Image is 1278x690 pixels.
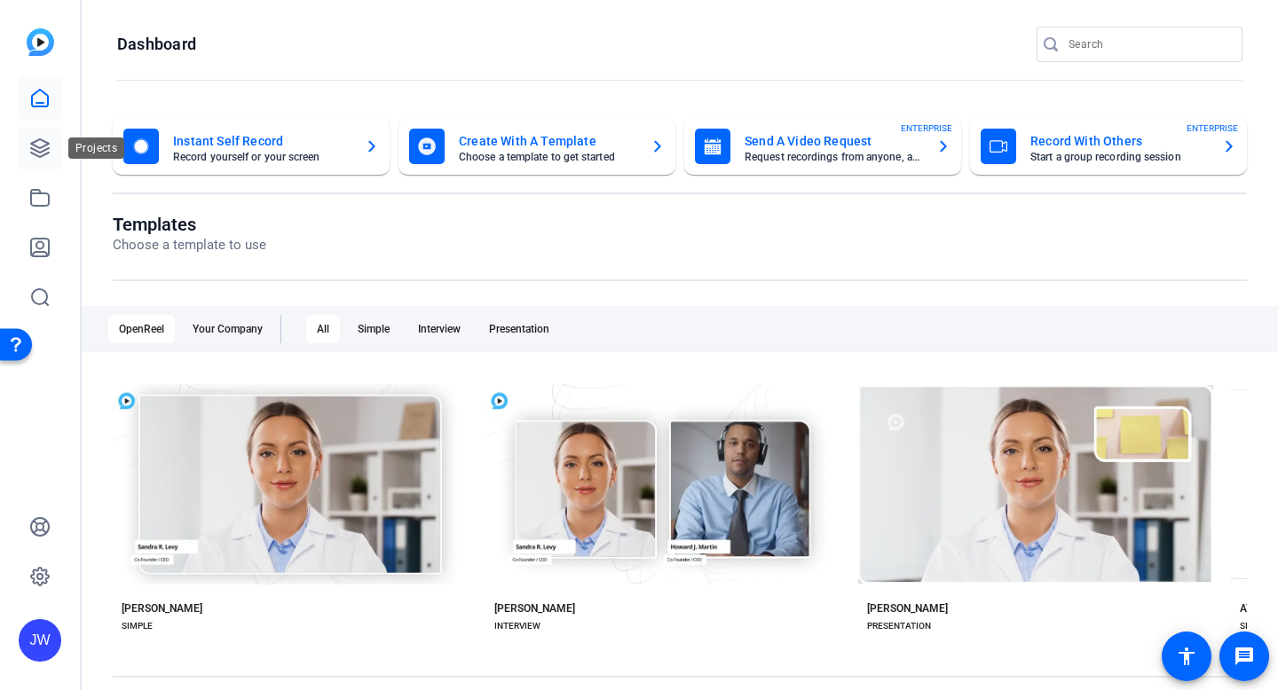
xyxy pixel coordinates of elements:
span: ENTERPRISE [1187,122,1238,135]
div: SIMPLE [1240,619,1271,633]
div: [PERSON_NAME] [494,601,575,616]
div: Your Company [182,315,273,343]
div: Simple [347,315,400,343]
button: Send A Video RequestRequest recordings from anyone, anywhereENTERPRISE [684,118,961,175]
button: Create With A TemplateChoose a template to get started [398,118,675,175]
div: Presentation [478,315,560,343]
div: All [306,315,340,343]
mat-card-subtitle: Choose a template to get started [459,152,636,162]
mat-card-subtitle: Request recordings from anyone, anywhere [745,152,922,162]
mat-icon: accessibility [1176,646,1197,667]
h1: Dashboard [117,34,196,55]
mat-card-title: Record With Others [1030,130,1208,152]
div: OpenReel [108,315,175,343]
h1: Templates [113,214,266,235]
button: Instant Self RecordRecord yourself or your screen [113,118,390,175]
div: Projects [68,137,124,159]
div: SIMPLE [122,619,153,633]
span: ENTERPRISE [901,122,952,135]
mat-icon: message [1234,646,1255,667]
mat-card-title: Create With A Template [459,130,636,152]
div: JW [19,619,61,662]
div: INTERVIEW [494,619,540,633]
mat-card-title: Instant Self Record [173,130,351,152]
mat-card-subtitle: Record yourself or your screen [173,152,351,162]
p: Choose a template to use [113,235,266,255]
input: Search [1069,34,1228,55]
div: Interview [407,315,471,343]
div: [PERSON_NAME] [867,601,948,616]
div: PRESENTATION [867,619,931,633]
mat-card-title: Send A Video Request [745,130,922,152]
img: blue-gradient.svg [27,28,54,56]
button: Record With OthersStart a group recording sessionENTERPRISE [970,118,1247,175]
mat-card-subtitle: Start a group recording session [1030,152,1208,162]
div: [PERSON_NAME] [122,601,202,616]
